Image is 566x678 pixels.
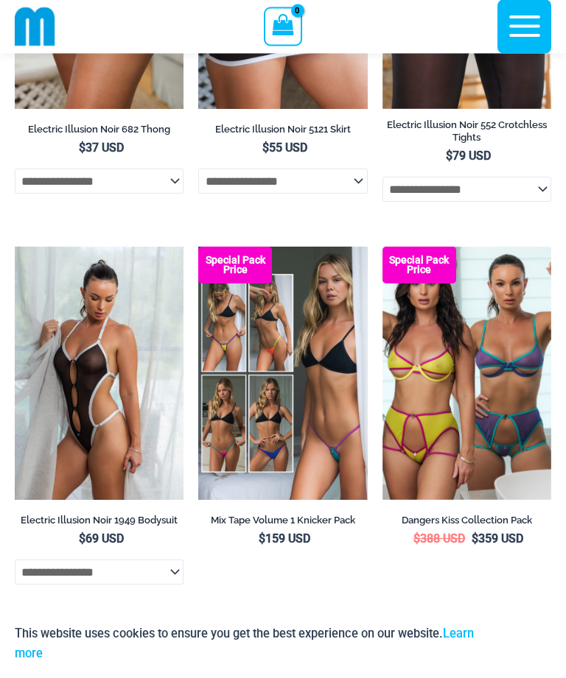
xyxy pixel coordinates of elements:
b: Special Pack Price [198,256,272,275]
a: Dangers Kiss Collection Pack [382,515,551,532]
a: Pack F Pack BPack B [198,247,367,501]
span: $ [79,532,85,546]
a: View Shopping Cart, empty [264,7,301,46]
bdi: 55 USD [262,141,307,155]
bdi: 37 USD [79,141,124,155]
img: Electric Illusion Noir 1949 Bodysuit 03 [15,247,184,501]
span: $ [413,532,420,546]
a: Electric Illusion Noir 552 Crotchless Tights [382,119,551,149]
span: $ [79,141,85,155]
bdi: 79 USD [446,149,491,163]
b: Special Pack Price [382,256,456,275]
span: $ [472,532,478,546]
span: $ [262,141,269,155]
span: $ [446,149,453,163]
a: Learn more [15,626,474,660]
button: Accept [489,624,551,663]
a: Electric Illusion Noir 682 Thong [15,124,184,141]
a: Mix Tape Volume 1 Knicker Pack [198,515,367,532]
h2: Electric Illusion Noir 5121 Skirt [198,124,367,136]
p: This website uses cookies to ensure you get the best experience on our website. [15,624,478,663]
h2: Electric Illusion Noir 1949 Bodysuit [15,515,184,527]
h2: Dangers Kiss Collection Pack [382,515,551,527]
h2: Mix Tape Volume 1 Knicker Pack [198,515,367,527]
bdi: 359 USD [472,532,523,546]
a: Electric Illusion Noir 1949 Bodysuit 03Electric Illusion Noir 1949 Bodysuit 04Electric Illusion N... [15,247,184,501]
h2: Electric Illusion Noir 682 Thong [15,124,184,136]
span: $ [259,532,265,546]
bdi: 69 USD [79,532,124,546]
h2: Electric Illusion Noir 552 Crotchless Tights [382,119,551,144]
img: Pack F [198,247,367,501]
img: Dangers kiss Collection Pack [382,247,551,501]
a: Dangers kiss Collection Pack Dangers Kiss Solar Flair 1060 Bra 611 Micro 1760 Garter 03Dangers Ki... [382,247,551,501]
a: Electric Illusion Noir 5121 Skirt [198,124,367,141]
bdi: 388 USD [413,532,465,546]
a: Electric Illusion Noir 1949 Bodysuit [15,515,184,532]
bdi: 159 USD [259,532,310,546]
img: cropped mm emblem [15,7,55,47]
